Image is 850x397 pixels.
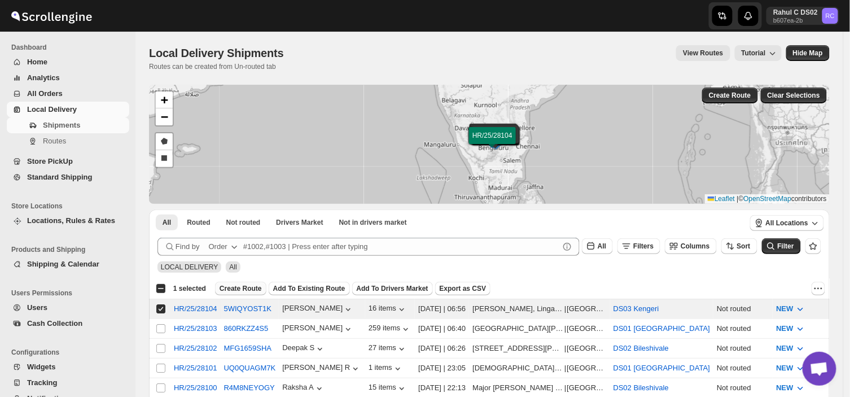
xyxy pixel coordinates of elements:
div: [GEOGRAPHIC_DATA] [567,343,607,354]
div: HR/25/28103 [174,324,217,333]
a: Draw a rectangle [156,150,173,167]
span: NEW [776,304,793,313]
button: More actions [812,282,825,295]
button: User menu [766,7,839,25]
span: Home [27,58,47,66]
span: Store Locations [11,202,130,211]
button: DS02 Bileshivale [614,383,669,392]
span: Configurations [11,348,130,357]
span: Dashboard [11,43,130,52]
span: Filters [633,242,654,250]
span: Standard Shipping [27,173,93,181]
span: Create Route [220,284,262,293]
button: Deepak S [282,343,326,355]
img: ScrollEngine [9,2,94,30]
span: LOCAL DELIVERY [161,263,218,271]
span: Shipping & Calendar [27,260,99,268]
span: + [161,93,168,107]
button: Unrouted [220,215,268,230]
button: HR/25/28101 [174,364,217,372]
span: All [229,263,236,271]
a: Draw a polygon [156,133,173,150]
img: Marker [484,136,501,148]
button: Create Route [702,88,758,103]
span: Widgets [27,363,55,371]
button: Un-claimable [332,215,414,230]
div: [PERSON_NAME], Lingadeeranahalli [472,303,564,315]
div: [PERSON_NAME] [282,324,354,335]
button: Analytics [7,70,129,86]
button: Clear Selections [761,88,827,103]
div: [GEOGRAPHIC_DATA] [567,303,607,315]
div: | [472,303,606,315]
button: Add To Drivers Market [352,282,433,295]
span: Clear Selections [768,91,820,100]
div: Major [PERSON_NAME] Road [GEOGRAPHIC_DATA] [472,382,564,394]
button: All Locations [750,215,824,231]
img: Marker [485,134,502,147]
div: [DATE] | 23:05 [418,363,466,374]
button: Add To Existing Route [269,282,350,295]
span: Routes [43,137,66,145]
div: © contributors [705,194,830,204]
span: Cash Collection [27,319,82,328]
button: 15 items [369,383,408,394]
button: Tutorial [735,45,782,61]
button: DS02 Bileshivale [614,344,669,352]
button: Create Route [215,282,266,295]
p: b607ea-2b [773,17,818,24]
span: Users Permissions [11,289,130,298]
div: [GEOGRAPHIC_DATA] [567,382,607,394]
span: Sort [737,242,751,250]
div: [GEOGRAPHIC_DATA][PERSON_NAME] Layout, K Channasandra [472,323,564,334]
button: Export as CSV [435,282,491,295]
div: [DATE] | 06:26 [418,343,466,354]
span: | [737,195,739,203]
div: [DATE] | 22:13 [418,382,466,394]
span: Not in drivers market [339,218,407,227]
button: Shipments [7,117,129,133]
img: Marker [485,133,502,145]
input: #1002,#1003 | Press enter after typing [243,238,559,256]
div: HR/25/28102 [174,344,217,352]
span: Find by [176,241,200,252]
button: Locations, Rules & Rates [7,213,129,229]
span: NEW [776,344,793,352]
button: [PERSON_NAME] R [282,363,361,374]
button: 1 items [369,363,404,374]
img: Marker [484,136,501,149]
text: RC [826,12,835,19]
span: − [161,110,168,124]
span: Products and Shipping [11,245,130,254]
span: NEW [776,364,793,372]
button: Raksha A [282,383,325,394]
div: Not routed [717,382,769,394]
div: 259 items [369,324,411,335]
span: Add To Existing Route [273,284,345,293]
img: Marker [486,133,503,146]
span: Drivers Market [276,218,323,227]
span: Rahul C DS02 [822,8,838,24]
button: 16 items [369,304,408,315]
span: NEW [776,324,793,333]
img: Marker [487,134,503,146]
a: Leaflet [708,195,735,203]
div: | [472,382,606,394]
button: DS01 [GEOGRAPHIC_DATA] [614,324,710,333]
button: R4M8NEYOGY [224,383,275,392]
a: OpenStreetMap [744,195,792,203]
button: NEW [769,379,812,397]
button: NEW [769,339,812,357]
span: View Routes [683,49,723,58]
button: Home [7,54,129,70]
span: All Orders [27,89,63,98]
span: Local Delivery [27,105,77,114]
button: MFG1659SHA [224,344,272,352]
div: [DATE] | 06:40 [418,323,466,334]
span: Routed [187,218,210,227]
div: | [472,363,606,374]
